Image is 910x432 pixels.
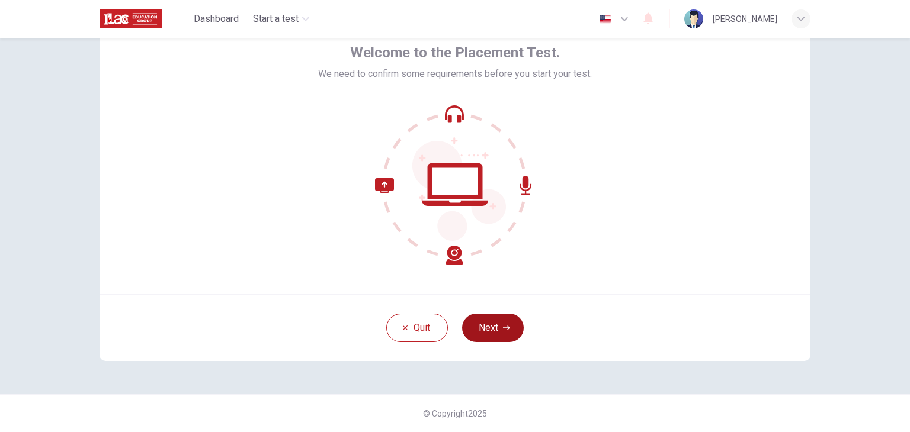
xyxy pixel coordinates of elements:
[598,15,613,24] img: en
[386,314,448,342] button: Quit
[100,7,162,31] img: ILAC logo
[318,67,592,81] span: We need to confirm some requirements before you start your test.
[100,7,189,31] a: ILAC logo
[423,409,487,418] span: © Copyright 2025
[189,8,243,30] button: Dashboard
[713,12,777,26] div: [PERSON_NAME]
[194,12,239,26] span: Dashboard
[350,43,560,62] span: Welcome to the Placement Test.
[248,8,314,30] button: Start a test
[253,12,299,26] span: Start a test
[684,9,703,28] img: Profile picture
[462,314,524,342] button: Next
